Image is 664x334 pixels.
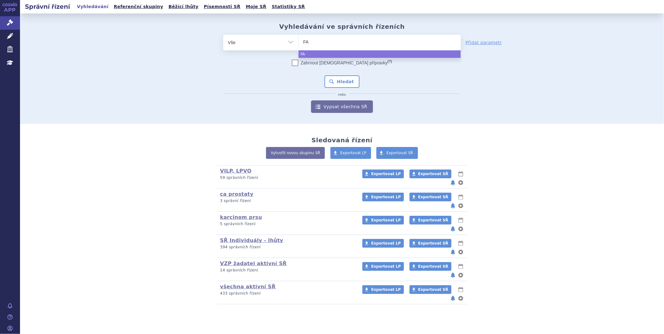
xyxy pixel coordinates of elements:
button: nastavení [458,225,464,233]
a: Exportovat LP [362,239,404,248]
a: VZP žadatel aktivní SŘ [220,261,287,266]
p: 433 správních řízení [220,291,354,296]
a: Vytvořit novou skupinu SŘ [266,147,325,159]
a: SŘ Individuály - lhůty [220,237,283,243]
p: 394 správních řízení [220,245,354,250]
a: Exportovat SŘ [410,170,451,178]
button: lhůty [458,193,464,201]
a: Referenční skupiny [112,3,165,11]
a: všechna aktivní SŘ [220,284,276,290]
button: nastavení [458,179,464,186]
span: Exportovat LP [371,264,401,269]
a: Exportovat SŘ [376,147,418,159]
span: Exportovat LP [371,241,401,245]
i: nebo [335,93,349,97]
button: notifikace [450,179,456,186]
button: nastavení [458,295,464,302]
a: Vyhledávání [75,3,110,11]
button: nastavení [458,248,464,256]
button: nastavení [458,271,464,279]
a: Exportovat LP [362,170,404,178]
a: Běžící lhůty [167,3,200,11]
span: Exportovat LP [371,287,401,292]
abbr: (?) [388,59,392,63]
p: 14 správních řízení [220,268,354,273]
span: Exportovat SŘ [418,264,448,269]
a: VILP, LPVO [220,168,252,174]
span: Exportovat SŘ [418,195,448,199]
span: Exportovat LP [371,195,401,199]
a: ca prostaty [220,191,254,197]
button: lhůty [458,170,464,178]
h2: Správní řízení [20,2,75,11]
a: Exportovat SŘ [410,262,451,271]
button: notifikace [450,202,456,210]
a: Přidat parametr [465,39,502,46]
li: FA [299,50,461,58]
button: notifikace [450,271,456,279]
p: 5 správních řízení [220,221,354,227]
span: Exportovat LP [371,172,401,176]
a: Exportovat LP [362,262,404,271]
a: Exportovat SŘ [410,285,451,294]
button: lhůty [458,240,464,247]
button: notifikace [450,248,456,256]
span: Exportovat SŘ [386,151,413,155]
span: Exportovat SŘ [418,241,448,245]
a: karcinom prsu [220,214,262,220]
a: Statistiky SŘ [270,3,307,11]
a: Exportovat SŘ [410,216,451,225]
a: Vypsat všechna SŘ [311,100,373,113]
a: Exportovat SŘ [410,193,451,201]
button: notifikace [450,225,456,233]
a: Exportovat LP [362,216,404,225]
p: 59 správních řízení [220,175,354,180]
button: lhůty [458,216,464,224]
a: Exportovat LP [330,147,371,159]
h2: Vyhledávání ve správních řízeních [279,23,405,30]
button: notifikace [450,295,456,302]
button: lhůty [458,286,464,293]
button: lhůty [458,263,464,270]
a: Exportovat SŘ [410,239,451,248]
button: Hledat [324,75,360,88]
a: Exportovat LP [362,193,404,201]
h2: Sledovaná řízení [311,136,372,144]
span: Exportovat SŘ [418,172,448,176]
span: Exportovat LP [340,151,367,155]
a: Exportovat LP [362,285,404,294]
button: nastavení [458,202,464,210]
span: Exportovat SŘ [418,287,448,292]
p: 3 správní řízení [220,198,354,204]
label: Zahrnout [DEMOGRAPHIC_DATA] přípravky [292,60,392,66]
a: Moje SŘ [244,3,268,11]
span: Exportovat LP [371,218,401,222]
a: Písemnosti SŘ [202,3,242,11]
span: Exportovat SŘ [418,218,448,222]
